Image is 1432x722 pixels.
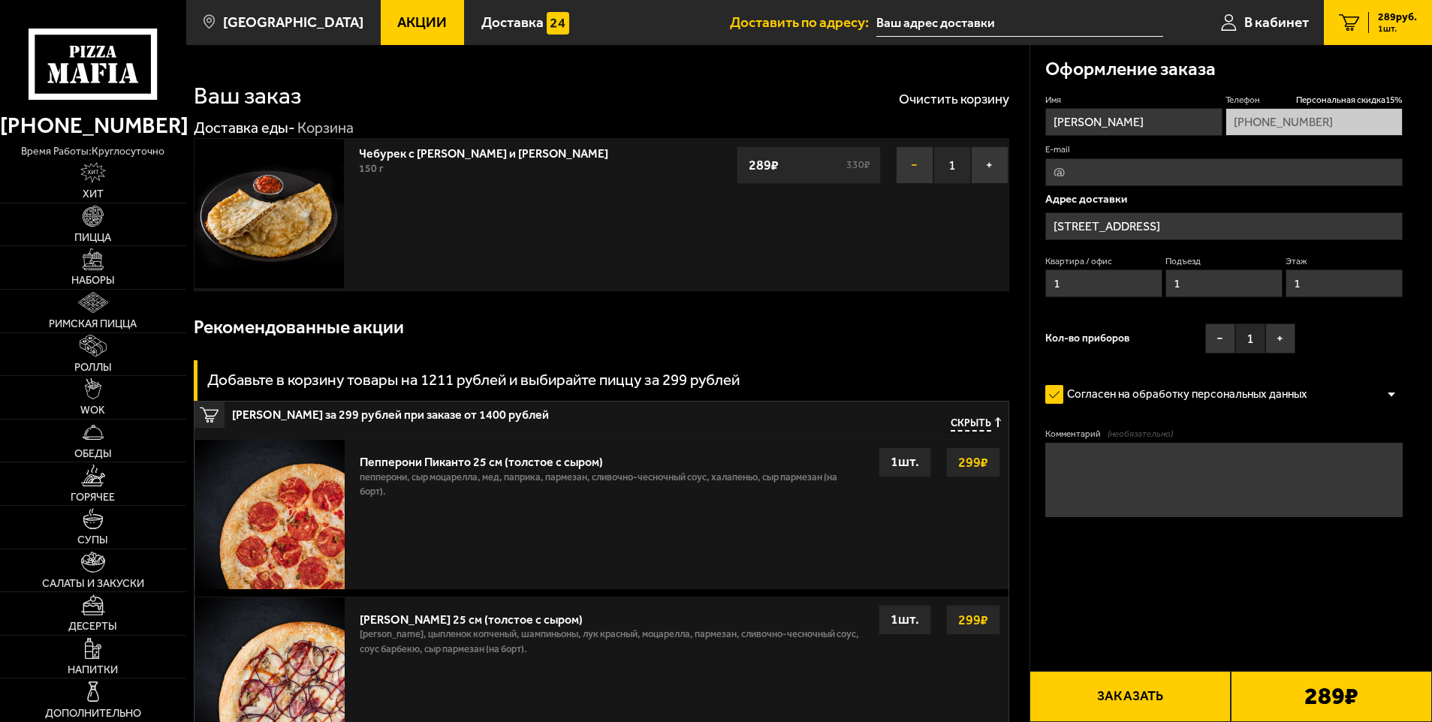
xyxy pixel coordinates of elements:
[68,665,118,675] span: Напитки
[933,146,971,184] span: 1
[223,15,363,29] span: [GEOGRAPHIC_DATA]
[297,119,354,138] div: Корзина
[954,448,992,477] strong: 299 ₽
[951,417,991,432] span: Скрыть
[954,606,992,634] strong: 299 ₽
[1045,60,1216,79] h3: Оформление заказа
[74,233,111,243] span: Пицца
[1045,94,1222,107] label: Имя
[1165,255,1283,268] label: Подъезд
[194,84,301,108] h1: Ваш заказ
[194,119,295,137] a: Доставка еды-
[879,605,931,635] div: 1 шт.
[74,363,112,373] span: Роллы
[1030,671,1231,722] button: Заказать
[1225,94,1403,107] label: Телефон
[232,402,720,421] span: [PERSON_NAME] за 299 рублей при заказе от 1400 рублей
[1045,380,1323,410] label: Согласен на обработку персональных данных
[896,146,933,184] button: −
[359,142,623,161] a: Чебурек с [PERSON_NAME] и [PERSON_NAME]
[844,160,873,170] s: 330 ₽
[1225,108,1403,136] input: +7 (
[360,605,864,627] div: [PERSON_NAME] 25 см (толстое с сыром)
[207,372,740,388] h3: Добавьте в корзину товары на 1211 рублей и выбирайте пиццу за 299 рублей
[68,621,117,632] span: Десерты
[1045,428,1403,441] label: Комментарий
[360,447,864,469] div: Пепперони Пиканто 25 см (толстое с сыром)
[1045,333,1129,344] span: Кол-во приборов
[1045,255,1163,268] label: Квартира / офис
[1205,323,1235,353] button: −
[1235,323,1265,353] span: 1
[547,12,569,35] img: 15daf4d41897b9f0e9f617042186c801.svg
[42,579,144,589] span: Салаты и закуски
[49,319,137,329] span: Римская пицца
[71,492,115,503] span: Горячее
[74,449,112,459] span: Обеды
[1045,143,1403,156] label: E-mail
[80,405,105,416] span: WOK
[879,447,931,477] div: 1 шт.
[876,9,1162,37] span: Ленинградская область, Всеволожск, Всеволожский проспект, 120
[45,708,141,719] span: Дополнительно
[1045,108,1222,136] input: Имя
[1304,684,1358,708] b: 289 ₽
[1244,15,1309,29] span: В кабинет
[359,162,384,175] span: 150 г
[194,439,1008,589] a: Пепперони Пиканто 25 см (толстое с сыром)пепперони, сыр Моцарелла, мед, паприка, пармезан, сливоч...
[194,318,404,337] h3: Рекомендованные акции
[481,15,544,29] span: Доставка
[745,151,782,179] strong: 289 ₽
[951,417,1001,432] button: Скрыть
[360,627,864,664] p: [PERSON_NAME], цыпленок копченый, шампиньоны, лук красный, моцарелла, пармезан, сливочно-чесночны...
[876,9,1162,37] input: Ваш адрес доставки
[1045,194,1403,205] p: Адрес доставки
[360,470,864,507] p: пепперони, сыр Моцарелла, мед, паприка, пармезан, сливочно-чесночный соус, халапеньо, сыр пармеза...
[77,535,108,546] span: Супы
[83,189,104,200] span: Хит
[1296,94,1403,107] span: Персональная скидка 15 %
[971,146,1008,184] button: +
[71,275,115,286] span: Наборы
[1378,12,1417,23] span: 289 руб.
[1286,255,1403,268] label: Этаж
[1108,428,1173,441] span: (необязательно)
[899,92,1009,106] button: Очистить корзину
[1265,323,1295,353] button: +
[730,15,876,29] span: Доставить по адресу:
[1378,24,1417,33] span: 1 шт.
[1045,158,1403,186] input: @
[397,15,447,29] span: Акции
